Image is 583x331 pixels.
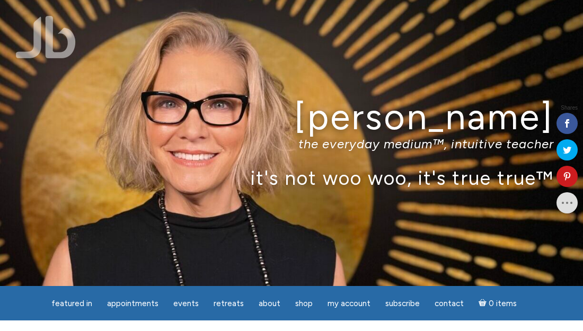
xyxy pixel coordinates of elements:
[207,293,250,314] a: Retreats
[328,299,370,308] span: My Account
[259,299,280,308] span: About
[561,105,578,111] span: Shares
[479,299,489,308] i: Cart
[214,299,244,308] span: Retreats
[385,299,420,308] span: Subscribe
[173,299,199,308] span: Events
[167,293,205,314] a: Events
[107,299,158,308] span: Appointments
[252,293,287,314] a: About
[428,293,470,314] a: Contact
[489,300,517,308] span: 0 items
[289,293,319,314] a: Shop
[29,97,554,137] h1: [PERSON_NAME]
[16,16,76,58] img: Jamie Butler. The Everyday Medium
[51,299,92,308] span: featured in
[321,293,377,314] a: My Account
[379,293,426,314] a: Subscribe
[295,299,313,308] span: Shop
[435,299,464,308] span: Contact
[45,293,99,314] a: featured in
[29,136,554,151] p: the everyday medium™, intuitive teacher
[29,166,554,189] p: it's not woo woo, it's true true™
[472,292,523,314] a: Cart0 items
[101,293,165,314] a: Appointments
